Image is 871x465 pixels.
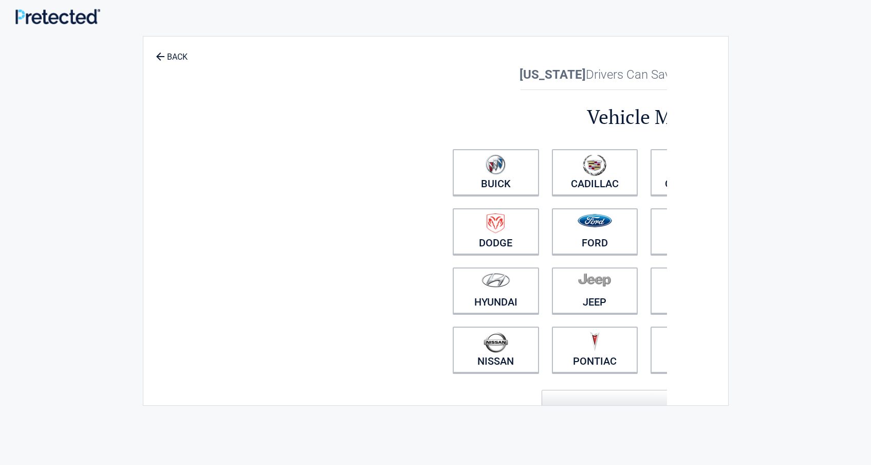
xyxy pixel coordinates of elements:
[484,332,508,353] img: nissan
[578,214,612,227] img: ford
[520,67,586,82] b: [US_STATE]
[552,327,638,373] a: Pontiac
[154,43,190,61] a: BACK
[453,327,539,373] a: Nissan
[487,213,505,234] img: dodge
[651,267,737,314] a: Kia
[447,67,842,82] h2: Drivers Can Save Up to /Year
[453,149,539,195] a: Buick
[552,208,638,255] a: Ford
[486,154,506,175] img: buick
[589,332,600,351] img: pontiac
[651,327,737,373] a: Toyota
[651,208,737,255] a: GMC
[651,149,737,195] a: Chevrolet
[552,149,638,195] a: Cadillac
[15,9,100,24] img: Main Logo
[447,104,842,130] h2: Vehicle Make
[578,273,611,287] img: jeep
[453,267,539,314] a: Hyundai
[552,267,638,314] a: Jeep
[583,154,606,176] img: cadillac
[453,208,539,255] a: Dodge
[481,273,510,288] img: hyundai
